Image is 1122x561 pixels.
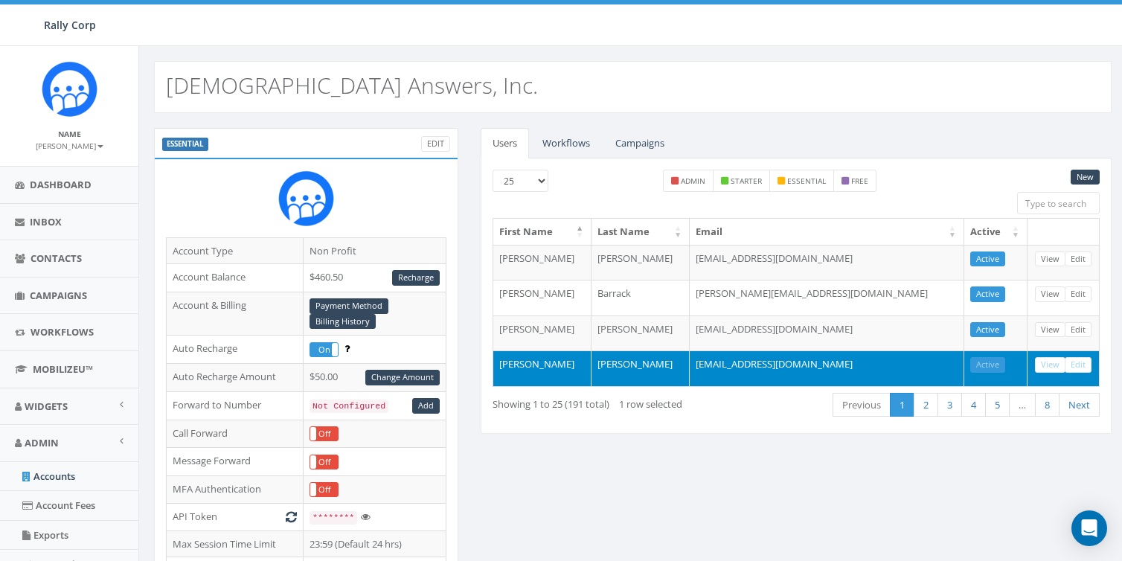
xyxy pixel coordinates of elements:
td: Auto Recharge [167,336,304,364]
a: Active [970,251,1005,267]
span: Contacts [31,251,82,265]
label: ESSENTIAL [162,138,208,151]
td: [PERSON_NAME][EMAIL_ADDRESS][DOMAIN_NAME] [690,280,964,315]
span: Admin [25,436,59,449]
div: OnOff [310,426,339,441]
a: Active [970,357,1005,373]
th: Active: activate to sort column ascending [964,219,1028,245]
div: OnOff [310,342,339,357]
code: Not Configured [310,400,388,413]
h2: [DEMOGRAPHIC_DATA] Answers, Inc. [166,73,538,97]
a: Edit [1065,357,1091,373]
td: Forward to Number [167,391,304,420]
span: Rally Corp [44,18,96,32]
a: New [1071,170,1100,185]
small: [PERSON_NAME] [36,141,103,151]
a: Edit [1065,286,1091,302]
td: Auto Recharge Amount [167,363,304,391]
td: [PERSON_NAME] [592,245,690,280]
input: Type to search [1017,192,1100,214]
div: Showing 1 to 25 (191 total) [493,391,733,411]
td: Account & Billing [167,292,304,336]
a: 8 [1035,393,1060,417]
a: Active [970,286,1005,302]
td: Account Balance [167,264,304,292]
span: Campaigns [30,289,87,302]
i: Generate New Token [286,512,297,522]
div: Open Intercom Messenger [1071,510,1107,546]
td: [PERSON_NAME] [493,245,592,280]
td: $50.00 [304,363,446,391]
td: [EMAIL_ADDRESS][DOMAIN_NAME] [690,245,964,280]
a: View [1035,357,1065,373]
td: API Token [167,504,304,531]
a: Recharge [392,270,440,286]
td: [PERSON_NAME] [592,350,690,386]
a: Add [412,398,440,414]
span: Widgets [25,400,68,413]
a: Next [1059,393,1100,417]
td: [PERSON_NAME] [493,350,592,386]
td: Non Profit [304,237,446,264]
span: Workflows [31,325,94,339]
a: Active [970,322,1005,338]
a: … [1009,393,1036,417]
div: OnOff [310,455,339,469]
a: Payment Method [310,298,388,314]
a: Edit [1065,322,1091,338]
label: On [310,343,338,356]
a: 4 [961,393,986,417]
span: Enable to prevent campaign failure. [344,342,350,355]
a: Edit [1065,251,1091,267]
td: MFA Authentication [167,475,304,504]
td: [PERSON_NAME] [493,315,592,351]
th: Email: activate to sort column ascending [690,219,964,245]
th: Last Name: activate to sort column ascending [592,219,690,245]
a: Workflows [530,128,602,158]
th: First Name: activate to sort column descending [493,219,592,245]
label: Off [310,427,338,440]
a: 2 [914,393,938,417]
small: Name [58,129,81,139]
a: 3 [937,393,962,417]
a: View [1035,251,1065,267]
label: Off [310,483,338,496]
a: [PERSON_NAME] [36,138,103,152]
a: Edit [421,136,450,152]
label: Off [310,455,338,469]
a: 5 [985,393,1010,417]
td: 23:59 (Default 24 hrs) [304,530,446,557]
td: Message Forward [167,448,304,476]
td: Max Session Time Limit [167,530,304,557]
small: starter [731,176,762,186]
span: Dashboard [30,178,92,191]
td: $460.50 [304,264,446,292]
div: OnOff [310,482,339,497]
a: View [1035,322,1065,338]
a: 1 [890,393,914,417]
td: [PERSON_NAME] [493,280,592,315]
td: Call Forward [167,420,304,448]
td: Account Type [167,237,304,264]
td: [EMAIL_ADDRESS][DOMAIN_NAME] [690,315,964,351]
small: essential [787,176,826,186]
small: free [851,176,868,186]
a: View [1035,286,1065,302]
a: Campaigns [603,128,676,158]
td: [EMAIL_ADDRESS][DOMAIN_NAME] [690,350,964,386]
td: [PERSON_NAME] [592,315,690,351]
span: 1 row selected [619,397,682,411]
img: Icon_1.png [42,61,97,117]
a: Previous [833,393,891,417]
a: Change Amount [365,370,440,385]
span: Inbox [30,215,62,228]
a: Billing History [310,314,376,330]
td: Barrack [592,280,690,315]
a: Users [481,128,529,158]
small: admin [681,176,705,186]
img: Rally_Corp_Icon_1.png [278,170,334,226]
span: MobilizeU™ [33,362,93,376]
